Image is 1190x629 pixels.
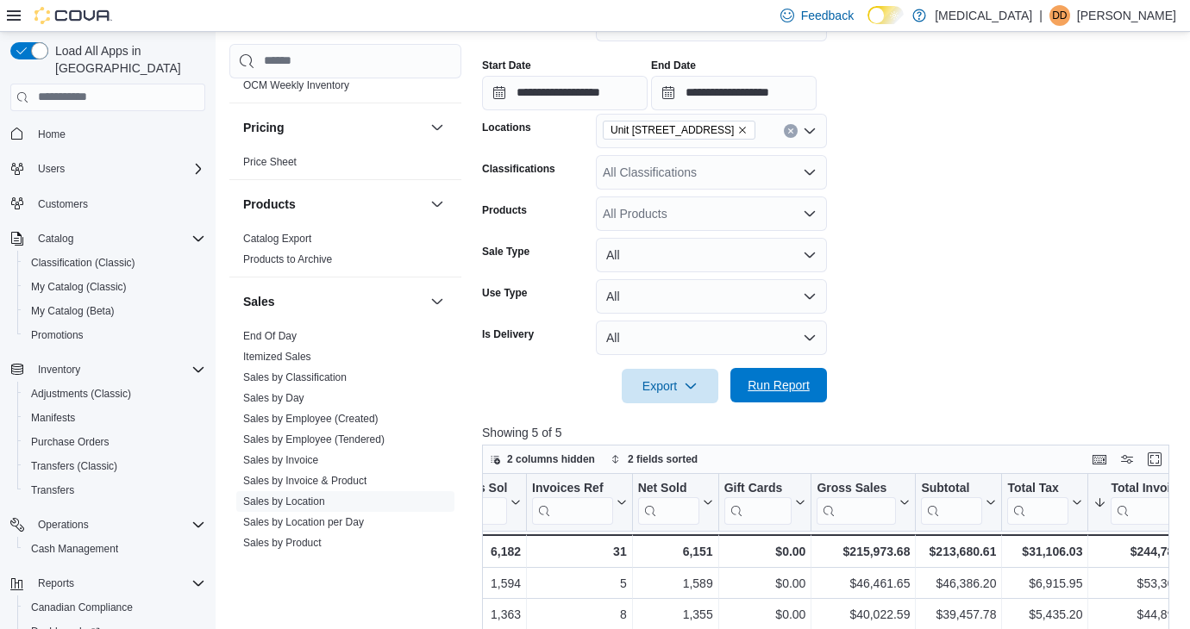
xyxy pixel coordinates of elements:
[748,377,810,394] span: Run Report
[724,480,792,496] div: Gift Cards
[724,604,806,625] div: $0.00
[24,597,140,618] a: Canadian Compliance
[31,328,84,342] span: Promotions
[31,411,75,425] span: Manifests
[24,480,205,501] span: Transfers
[1089,449,1110,470] button: Keyboard shortcuts
[24,301,205,321] span: My Catalog (Beta)
[243,231,311,245] span: Catalog Export
[31,435,110,449] span: Purchase Orders
[24,325,91,346] a: Promotions
[24,539,125,559] a: Cash Management
[921,541,996,562] div: $213,680.61
[243,118,284,135] h3: Pricing
[596,238,827,272] button: All
[482,121,531,134] label: Locations
[638,480,699,524] div: Net Sold
[38,363,80,377] span: Inventory
[38,576,74,590] span: Reports
[632,369,708,403] span: Export
[921,573,996,594] div: $46,386.20
[482,203,527,217] label: Products
[638,604,713,625] div: 1,355
[24,277,205,297] span: My Catalog (Classic)
[243,535,322,549] span: Sales by Product
[31,159,205,179] span: Users
[24,252,205,273] span: Classification (Classic)
[31,256,135,270] span: Classification (Classic)
[638,480,699,496] div: Net Sold
[31,359,87,380] button: Inventory
[243,252,332,265] span: Products to Archive
[427,193,448,214] button: Products
[603,121,755,140] span: Unit 385 North Dollarton Highway
[243,329,297,341] a: End Of Day
[482,286,527,300] label: Use Type
[628,452,698,466] span: 2 fields sorted
[243,432,385,445] span: Sales by Employee (Tendered)
[229,74,461,102] div: OCM
[817,541,910,562] div: $215,973.68
[31,193,205,215] span: Customers
[24,408,205,428] span: Manifests
[24,432,116,452] a: Purchase Orders
[817,573,910,594] div: $46,461.65
[17,275,212,299] button: My Catalog (Classic)
[31,514,96,535] button: Operations
[24,252,142,273] a: Classification (Classic)
[243,515,364,527] a: Sales by Location per Day
[784,124,798,138] button: Clear input
[243,195,296,212] h3: Products
[17,454,212,478] button: Transfers (Classic)
[243,252,332,265] a: Products to Archive
[483,449,602,470] button: 2 columns hidden
[243,232,311,244] a: Catalog Export
[31,601,133,614] span: Canadian Compliance
[532,573,627,594] div: 5
[243,474,366,486] a: Sales by Invoice & Product
[24,539,205,559] span: Cash Management
[31,573,205,594] span: Reports
[3,157,212,181] button: Users
[724,573,806,594] div: $0.00
[803,207,817,221] button: Open list of options
[38,518,89,532] span: Operations
[17,406,212,430] button: Manifests
[243,78,349,90] a: OCM Weekly Inventory
[34,7,112,24] img: Cova
[1007,480,1082,524] button: Total Tax
[243,292,423,309] button: Sales
[921,480,982,524] div: Subtotal
[1007,480,1068,496] div: Total Tax
[532,480,627,524] button: Invoices Ref
[724,480,792,524] div: Gift Card Sales
[17,299,212,323] button: My Catalog (Beta)
[31,459,117,473] span: Transfers (Classic)
[243,433,385,445] a: Sales by Employee (Tendered)
[651,76,817,110] input: Press the down key to open a popover containing a calendar.
[427,290,448,311] button: Sales
[229,325,461,621] div: Sales
[817,480,910,524] button: Gross Sales
[243,350,311,362] a: Itemized Sales
[507,452,595,466] span: 2 columns hidden
[737,125,748,135] button: Remove Unit 385 North Dollarton Highway from selection in this group
[817,480,896,524] div: Gross Sales
[243,412,379,424] a: Sales by Employee (Created)
[803,124,817,138] button: Open list of options
[24,456,205,476] span: Transfers (Classic)
[1049,5,1070,26] div: Diego de Azevedo
[243,195,423,212] button: Products
[724,480,806,524] button: Gift Cards
[817,480,896,496] div: Gross Sales
[24,277,134,297] a: My Catalog (Classic)
[31,359,205,380] span: Inventory
[24,432,205,452] span: Purchase Orders
[243,390,304,404] span: Sales by Day
[3,121,212,146] button: Home
[532,541,627,562] div: 31
[17,430,212,454] button: Purchase Orders
[1007,604,1082,625] div: $5,435.20
[243,349,311,363] span: Itemized Sales
[1111,480,1183,524] div: Total Invoiced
